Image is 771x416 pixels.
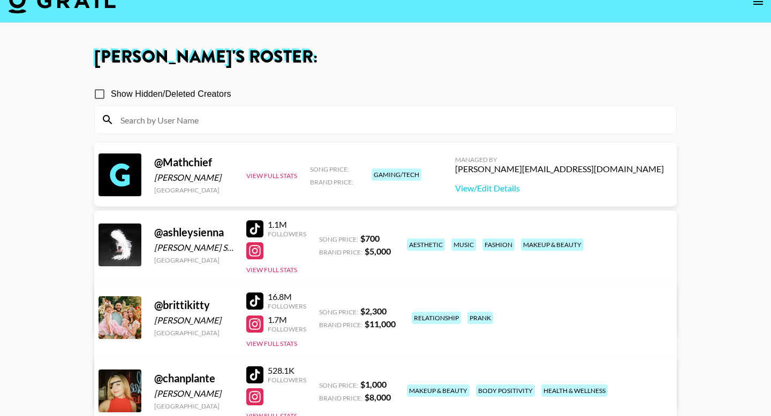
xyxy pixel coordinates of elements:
span: Show Hidden/Deleted Creators [111,88,231,101]
div: @ chanplante [154,372,233,385]
span: Brand Price: [319,321,362,329]
div: body positivity [476,384,535,397]
div: [PERSON_NAME] [154,172,233,183]
div: makeup & beauty [407,384,470,397]
div: [GEOGRAPHIC_DATA] [154,256,233,264]
div: @ ashleysienna [154,226,233,239]
div: [PERSON_NAME][EMAIL_ADDRESS][DOMAIN_NAME] [455,164,664,174]
div: relationship [412,312,461,324]
input: Search by User Name [114,111,670,128]
div: music [451,238,476,251]
strong: $ 5,000 [365,246,391,256]
button: View Full Stats [246,172,297,180]
div: [GEOGRAPHIC_DATA] [154,186,233,194]
strong: $ 11,000 [365,319,396,329]
div: 1.7M [268,314,306,325]
div: Followers [268,230,306,238]
h1: [PERSON_NAME] 's Roster: [94,49,677,66]
div: 16.8M [268,291,306,302]
div: [GEOGRAPHIC_DATA] [154,402,233,410]
strong: $ 700 [360,233,380,243]
span: Brand Price: [319,394,362,402]
strong: $ 1,000 [360,379,387,389]
button: View Full Stats [246,340,297,348]
div: [PERSON_NAME] [154,388,233,399]
div: health & wellness [541,384,608,397]
div: 1.1M [268,219,306,230]
span: Song Price: [319,235,358,243]
div: gaming/tech [372,168,421,181]
div: prank [467,312,493,324]
div: @ Mathchief [154,156,233,169]
span: Brand Price: [310,178,353,186]
div: aesthetic [407,238,445,251]
div: Followers [268,302,306,310]
div: [PERSON_NAME] Sienna [PERSON_NAME] [154,242,233,253]
span: Song Price: [319,308,358,316]
div: fashion [482,238,515,251]
div: Managed By [455,156,664,164]
div: 528.1K [268,365,306,376]
span: Song Price: [319,381,358,389]
a: View/Edit Details [455,183,664,194]
div: [GEOGRAPHIC_DATA] [154,329,233,337]
div: Followers [268,376,306,384]
div: makeup & beauty [521,238,584,251]
span: Brand Price: [319,248,362,256]
div: Followers [268,325,306,333]
strong: $ 2,300 [360,306,387,316]
button: View Full Stats [246,266,297,274]
div: [PERSON_NAME] [154,315,233,326]
div: @ brittikitty [154,298,233,312]
strong: $ 8,000 [365,392,391,402]
span: Song Price: [310,165,349,173]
